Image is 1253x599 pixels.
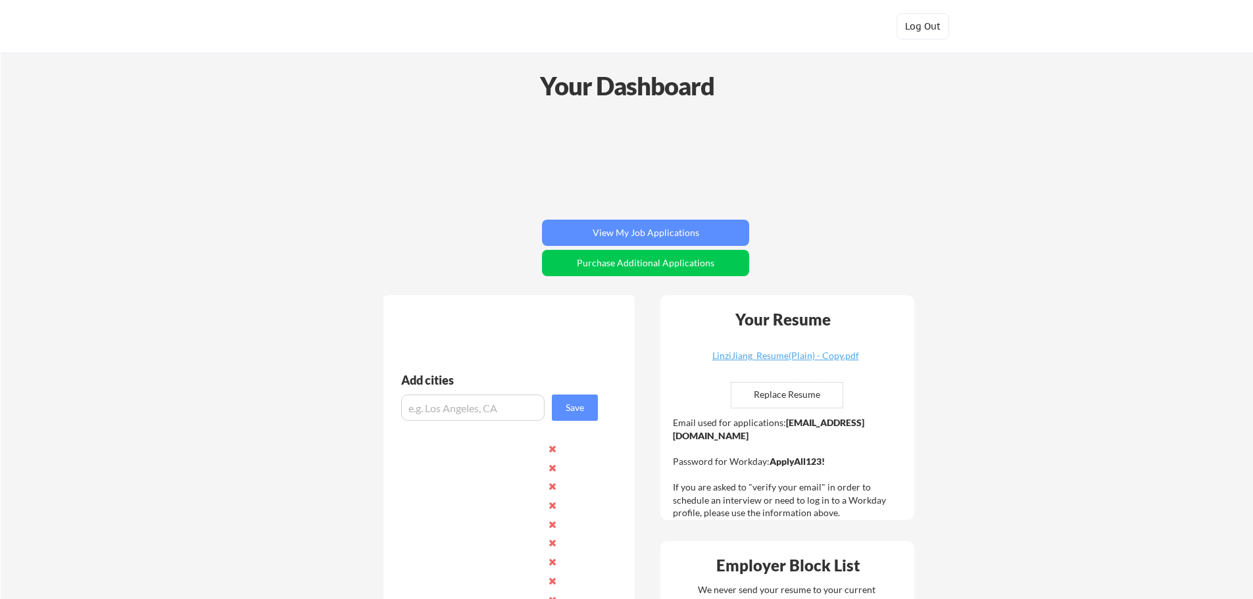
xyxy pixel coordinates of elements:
div: Your Dashboard [1,67,1253,105]
div: Email used for applications: Password for Workday: If you are asked to "verify your email" in ord... [673,416,905,519]
button: View My Job Applications [542,220,749,246]
input: e.g. Los Angeles, CA [401,395,545,421]
button: Log Out [897,13,949,39]
div: LinziJiang_Resume(Plain) - Copy.pdf [707,351,864,360]
strong: [EMAIL_ADDRESS][DOMAIN_NAME] [673,417,864,441]
div: Employer Block List [666,558,910,573]
div: Your Resume [718,312,848,327]
div: Add cities [401,374,601,386]
button: Save [552,395,598,421]
a: LinziJiang_Resume(Plain) - Copy.pdf [707,351,864,371]
strong: ApplyAll123! [770,456,825,467]
button: Purchase Additional Applications [542,250,749,276]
